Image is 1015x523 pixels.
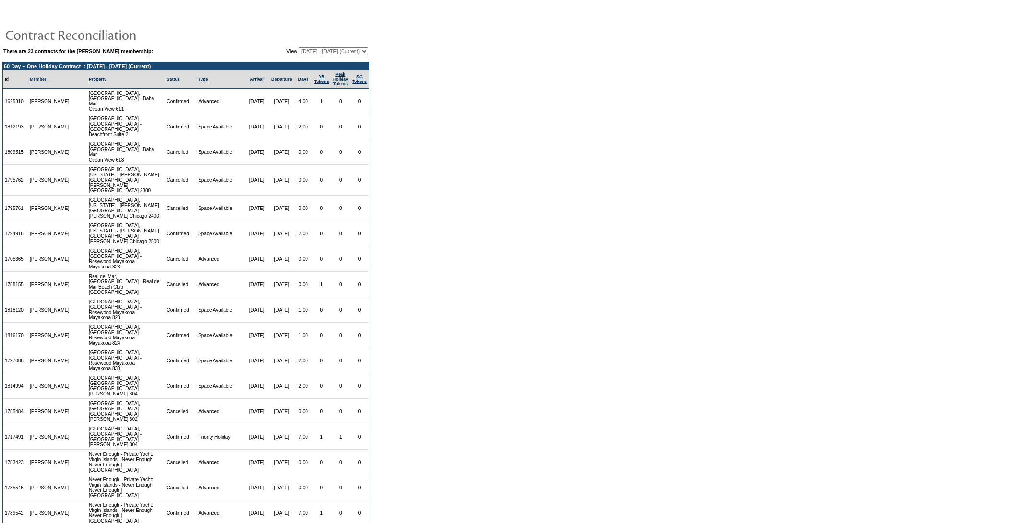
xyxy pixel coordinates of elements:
td: 1785484 [3,399,28,424]
td: [PERSON_NAME] [28,424,71,450]
td: Space Available [196,139,245,165]
td: [GEOGRAPHIC_DATA], [GEOGRAPHIC_DATA] - [GEOGRAPHIC_DATA] [PERSON_NAME] 604 [87,373,165,399]
td: 2.00 [295,373,312,399]
td: [PERSON_NAME] [28,221,71,246]
td: [PERSON_NAME] [28,373,71,399]
td: Confirmed [165,297,197,323]
td: [PERSON_NAME] [28,450,71,475]
td: [PERSON_NAME] [28,323,71,348]
td: Cancelled [165,165,197,196]
td: 1 [312,89,331,114]
td: [GEOGRAPHIC_DATA] - [GEOGRAPHIC_DATA] - [GEOGRAPHIC_DATA] Beachfront Suite 2 [87,114,165,139]
a: SGTokens [352,74,367,84]
td: [PERSON_NAME] [28,297,71,323]
td: 0.00 [295,196,312,221]
td: [DATE] [245,323,269,348]
td: Space Available [196,114,245,139]
td: [DATE] [269,297,295,323]
td: [DATE] [245,165,269,196]
td: 1814994 [3,373,28,399]
td: [DATE] [269,114,295,139]
td: 1795761 [3,196,28,221]
td: [DATE] [269,246,295,272]
td: 0 [331,475,351,500]
td: 0 [312,221,331,246]
td: Space Available [196,196,245,221]
td: [GEOGRAPHIC_DATA], [GEOGRAPHIC_DATA] - [GEOGRAPHIC_DATA] [PERSON_NAME] 804 [87,424,165,450]
td: 1705365 [3,246,28,272]
td: 0.00 [295,139,312,165]
td: Never Enough - Private Yacht: Virgin Islands - Never Enough Never Enough | [GEOGRAPHIC_DATA] [87,475,165,500]
td: Advanced [196,246,245,272]
td: 0 [350,139,369,165]
td: Priority Holiday [196,424,245,450]
td: 1785545 [3,475,28,500]
td: Confirmed [165,114,197,139]
td: Real del Mar, [GEOGRAPHIC_DATA] - Real del Mar Beach Club [GEOGRAPHIC_DATA] [87,272,165,297]
td: 0 [331,297,351,323]
td: 0 [312,348,331,373]
td: 0 [312,323,331,348]
td: 0 [350,246,369,272]
td: 0 [312,399,331,424]
td: 0 [350,373,369,399]
td: 1818120 [3,297,28,323]
td: Confirmed [165,221,197,246]
td: 1 [331,424,351,450]
td: [DATE] [245,475,269,500]
td: 0 [331,221,351,246]
td: 7.00 [295,424,312,450]
td: 1795762 [3,165,28,196]
td: [DATE] [269,450,295,475]
td: [DATE] [269,373,295,399]
td: [DATE] [245,221,269,246]
td: 0 [331,373,351,399]
td: Cancelled [165,450,197,475]
td: Cancelled [165,196,197,221]
td: 2.00 [295,221,312,246]
td: [DATE] [245,139,269,165]
a: Peak HolidayTokens [333,72,349,86]
td: 0 [331,323,351,348]
td: [DATE] [245,272,269,297]
td: 0 [350,348,369,373]
td: Space Available [196,373,245,399]
td: [DATE] [245,89,269,114]
td: 0 [350,323,369,348]
td: 0 [331,196,351,221]
td: 0 [350,450,369,475]
td: [DATE] [269,323,295,348]
td: [DATE] [269,139,295,165]
td: 0 [350,424,369,450]
td: 1 [312,272,331,297]
td: 0 [312,373,331,399]
td: Confirmed [165,348,197,373]
td: [DATE] [245,424,269,450]
td: [GEOGRAPHIC_DATA], [GEOGRAPHIC_DATA] - Baha Mar Ocean View 611 [87,89,165,114]
td: 0.00 [295,165,312,196]
td: [GEOGRAPHIC_DATA], [GEOGRAPHIC_DATA] - Baha Mar Ocean View 618 [87,139,165,165]
td: [DATE] [245,196,269,221]
td: 1812193 [3,114,28,139]
td: [PERSON_NAME] [28,114,71,139]
td: 1 [312,424,331,450]
td: [PERSON_NAME] [28,272,71,297]
td: 0 [312,297,331,323]
td: 2.00 [295,348,312,373]
img: pgTtlContractReconciliation.gif [5,25,197,44]
td: 1816170 [3,323,28,348]
a: Status [167,77,180,81]
td: [GEOGRAPHIC_DATA], [GEOGRAPHIC_DATA] - [GEOGRAPHIC_DATA] [PERSON_NAME] 602 [87,399,165,424]
td: 0 [331,165,351,196]
td: Confirmed [165,373,197,399]
td: [PERSON_NAME] [28,399,71,424]
td: [PERSON_NAME] [28,165,71,196]
td: Advanced [196,450,245,475]
td: [PERSON_NAME] [28,196,71,221]
td: [DATE] [245,348,269,373]
td: 0 [331,348,351,373]
td: Space Available [196,348,245,373]
td: [DATE] [269,348,295,373]
td: 1783423 [3,450,28,475]
td: [GEOGRAPHIC_DATA], [GEOGRAPHIC_DATA] - Rosewood Mayakoba Mayakoba 830 [87,348,165,373]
